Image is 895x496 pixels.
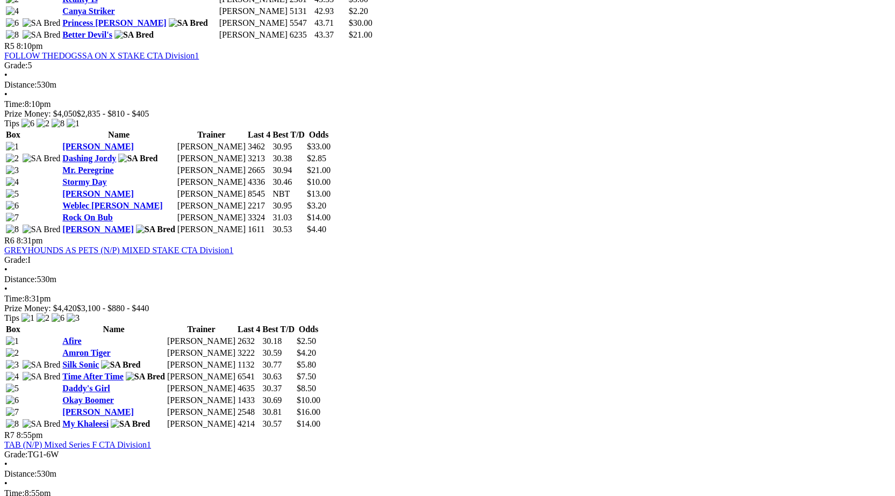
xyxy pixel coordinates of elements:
a: Stormy Day [62,177,106,186]
a: Okay Boomer [62,396,114,405]
span: Time: [4,294,25,303]
span: $2.20 [349,6,368,16]
span: $2,835 - $810 - $405 [77,109,149,118]
span: $16.00 [297,407,320,416]
th: Odds [296,324,321,335]
img: 6 [6,201,19,211]
img: 6 [52,313,65,323]
td: 30.57 [262,419,295,429]
a: [PERSON_NAME] [62,142,133,151]
span: Grade: [4,255,28,264]
td: 6541 [237,371,261,382]
img: 2 [37,119,49,128]
img: SA Bred [23,154,61,163]
span: $14.00 [297,419,320,428]
td: 1611 [247,224,271,235]
img: 1 [67,119,80,128]
span: $21.00 [349,30,373,39]
span: $4.20 [297,348,316,357]
td: [PERSON_NAME] [177,200,246,211]
td: [PERSON_NAME] [167,419,236,429]
img: SA Bred [126,372,165,382]
td: 1433 [237,395,261,406]
td: 30.69 [262,395,295,406]
td: 4336 [247,177,271,188]
td: 5131 [289,6,313,17]
span: $2.50 [297,336,316,346]
a: Daddy's Girl [62,384,110,393]
td: 2665 [247,165,271,176]
th: Odds [306,130,331,140]
span: R6 [4,236,15,245]
span: • [4,265,8,274]
span: $2.85 [307,154,326,163]
span: 8:55pm [17,430,43,440]
span: $10.00 [307,177,331,186]
td: 42.93 [314,6,347,17]
span: • [4,90,8,99]
td: [PERSON_NAME] [167,360,236,370]
span: Box [6,130,20,139]
img: SA Bred [23,225,61,234]
img: 8 [6,225,19,234]
td: 30.81 [262,407,295,418]
td: NBT [272,189,305,199]
td: 30.18 [262,336,295,347]
img: 8 [52,119,65,128]
img: SA Bred [23,30,61,40]
a: Rock On Bub [62,213,112,222]
span: $7.50 [297,372,316,381]
td: [PERSON_NAME] [219,6,288,17]
span: $30.00 [349,18,373,27]
td: [PERSON_NAME] [167,395,236,406]
td: 3222 [237,348,261,358]
td: 3462 [247,141,271,152]
a: Silk Sonic [62,360,99,369]
img: 8 [6,30,19,40]
span: • [4,284,8,293]
img: 5 [6,384,19,393]
div: 8:10pm [4,99,891,109]
img: 3 [6,166,19,175]
span: $4.40 [307,225,326,234]
img: 1 [6,336,19,346]
td: [PERSON_NAME] [177,177,246,188]
img: 6 [6,396,19,405]
td: [PERSON_NAME] [167,336,236,347]
td: [PERSON_NAME] [177,153,246,164]
td: 2548 [237,407,261,418]
a: Better Devil's [62,30,112,39]
span: • [4,479,8,488]
td: [PERSON_NAME] [219,18,288,28]
div: TG1-6W [4,450,891,459]
img: 7 [6,407,19,417]
img: SA Bred [23,372,61,382]
th: Best T/D [272,130,305,140]
div: 8:31pm [4,294,891,304]
a: TAB (N/P) Mixed Series F CTA Division1 [4,440,151,449]
span: Time: [4,99,25,109]
div: 530m [4,275,891,284]
td: 31.03 [272,212,305,223]
a: [PERSON_NAME] [62,225,133,234]
span: • [4,70,8,80]
th: Last 4 [237,324,261,335]
span: $3.20 [307,201,326,210]
img: 1 [22,313,34,323]
a: Afire [62,336,81,346]
img: SA Bred [136,225,175,234]
span: Grade: [4,450,28,459]
a: Amron Tiger [62,348,110,357]
td: [PERSON_NAME] [177,141,246,152]
a: My Khaleesi [62,419,109,428]
span: $21.00 [307,166,331,175]
div: 5 [4,61,891,70]
td: 30.38 [272,153,305,164]
span: 8:10pm [17,41,43,51]
img: 3 [6,360,19,370]
td: 6235 [289,30,313,40]
th: Best T/D [262,324,295,335]
img: 2 [6,348,19,358]
img: 8 [6,419,19,429]
td: [PERSON_NAME] [219,30,288,40]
